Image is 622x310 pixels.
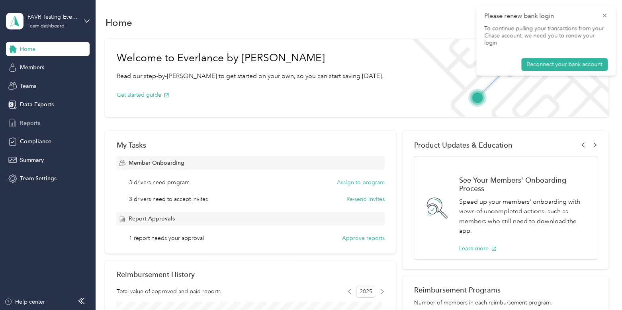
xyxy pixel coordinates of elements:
[20,137,51,146] span: Compliance
[4,298,45,306] button: Help center
[577,265,622,310] iframe: Everlance-gr Chat Button Frame
[337,178,385,187] button: Assign to program
[116,141,384,149] div: My Tasks
[20,156,44,164] span: Summary
[20,82,36,90] span: Teams
[414,141,512,149] span: Product Updates & Education
[20,119,40,127] span: Reports
[129,234,204,242] span: 1 report needs your approval
[27,24,64,29] div: Team dashboard
[404,39,608,117] img: Welcome to everlance
[20,63,44,72] span: Members
[342,234,385,242] button: Approve reports
[20,100,54,109] span: Data Exports
[20,174,57,183] span: Team Settings
[356,286,375,298] span: 2025
[105,18,132,27] h1: Home
[129,178,190,187] span: 3 drivers need program
[27,13,77,21] div: FAVR Testing Everlance Main
[116,270,194,279] h2: Reimbursement History
[484,25,608,47] p: To continue pulling your transactions from your Chase account, we need you to renew your login
[414,286,597,294] h2: Reimbursement Programs
[129,195,208,203] span: 3 drivers need to accept invites
[346,195,385,203] button: Re-send invites
[116,52,383,64] h1: Welcome to Everlance by [PERSON_NAME]
[116,71,383,81] p: Read our step-by-[PERSON_NAME] to get started on your own, so you can start saving [DATE].
[128,159,184,167] span: Member Onboarding
[116,91,169,99] button: Get started guide
[459,244,497,253] button: Learn more
[20,45,35,53] span: Home
[459,176,588,193] h1: See Your Members' Onboarding Process
[459,197,588,236] p: Speed up your members' onboarding with views of uncompleted actions, such as members who still ne...
[116,287,220,296] span: Total value of approved and paid reports
[414,298,597,307] p: Number of members in each reimbursement program.
[521,58,608,71] button: Reconnect your bank account
[484,11,596,21] p: Please renew bank login
[128,214,174,223] span: Report Approvals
